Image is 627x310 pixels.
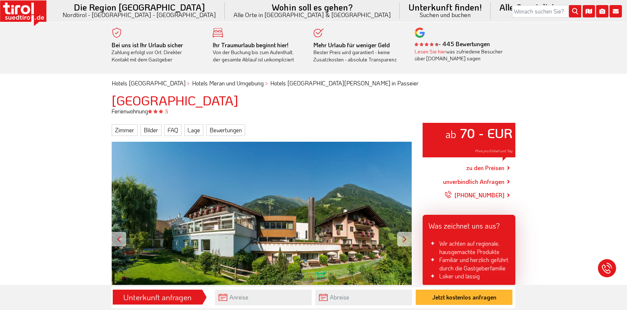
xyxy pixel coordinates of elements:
[416,290,512,305] button: Jetzt kostenlos anfragen
[213,41,288,49] b: Ihr Traumurlaub beginnt hier!
[466,159,504,177] a: zu den Preisen
[112,41,183,49] b: Bei uns ist Ihr Urlaub sicher
[213,41,303,63] div: Von der Buchung bis zum Aufenthalt, der gesamte Ablauf ist unkompliziert
[415,48,446,55] a: Lesen Sie hier
[63,12,216,18] small: Nordtirol - [GEOGRAPHIC_DATA] - [GEOGRAPHIC_DATA]
[444,186,504,204] a: [PHONE_NUMBER]
[313,41,404,63] div: Bester Preis wird garantiert - keine Zusatzkosten - absolute Transparenz
[270,79,419,87] a: Hotels [GEOGRAPHIC_DATA][PERSON_NAME] in Passeier
[428,272,510,280] li: Loker und lässig
[313,41,390,49] b: Mehr Urlaub für weniger Geld
[610,5,622,17] i: Kontakt
[596,5,608,17] i: Fotogalerie
[233,12,391,18] small: Alle Orte in [GEOGRAPHIC_DATA] & [GEOGRAPHIC_DATA]
[415,48,505,62] div: was zufriedene Besucher über [DOMAIN_NAME] sagen
[512,5,581,17] input: Wonach suchen Sie?
[408,12,482,18] small: Suchen und buchen
[443,177,504,186] a: unverbindlich Anfragen
[112,93,515,108] h1: [GEOGRAPHIC_DATA]
[192,79,264,87] a: Hotels Meran und Umgebung
[206,124,245,136] a: Bewertungen
[415,40,490,48] b: - 445 Bewertungen
[164,124,181,136] a: FAQ
[215,290,312,305] input: Anreise
[428,256,510,272] li: Familiär und herzlich geführt durch die Gastgeberfamilie
[115,291,200,303] div: Unterkunft anfragen
[315,290,412,305] input: Abreise
[106,107,521,115] div: Ferienwohnung
[112,41,202,63] div: Zahlung erfolgt vor Ort. Direkter Kontakt mit dem Gastgeber
[184,124,203,136] a: Lage
[112,79,185,87] a: Hotels [GEOGRAPHIC_DATA]
[475,149,512,153] span: Preis pro Einheit und Tag
[140,124,161,136] a: Bilder
[423,215,515,234] div: Was zeichnet uns aus?
[583,5,595,17] i: Karte öffnen
[428,239,510,256] li: Wir achten auf regionale, hausgemachte Produkte
[415,28,425,38] img: google
[112,124,137,136] a: Zimmer
[445,127,456,141] small: ab
[460,124,512,141] strong: 70 - EUR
